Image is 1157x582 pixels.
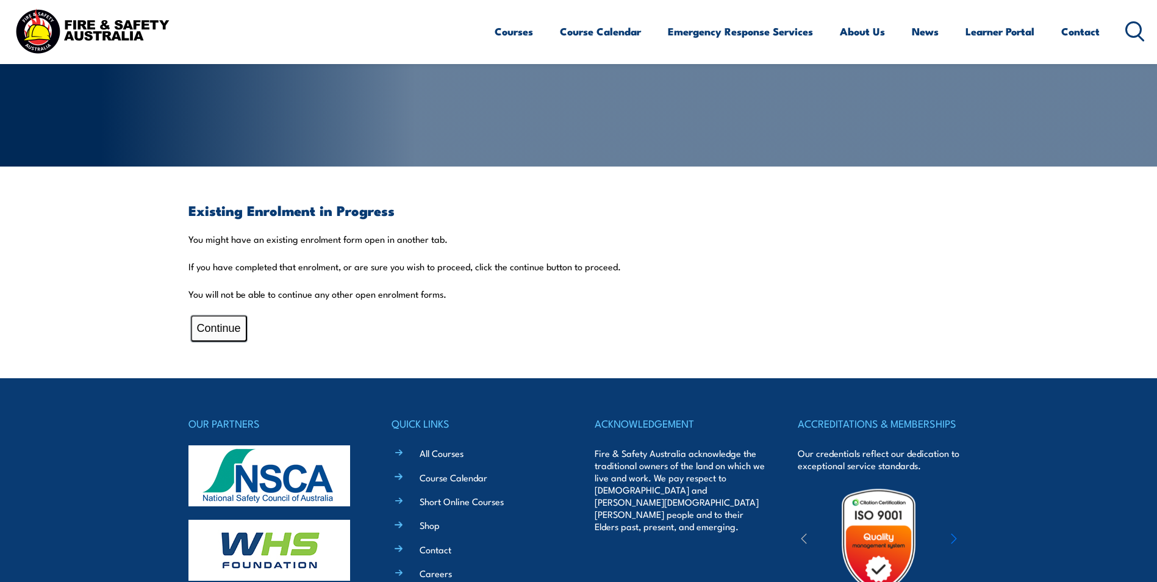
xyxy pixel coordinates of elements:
[595,447,765,533] p: Fire & Safety Australia acknowledge the traditional owners of the land on which we live and work....
[420,471,487,484] a: Course Calendar
[965,15,1034,48] a: Learner Portal
[191,315,247,342] button: Continue
[188,520,350,581] img: whs-logo-footer
[595,415,765,432] h4: ACKNOWLEDGEMENT
[188,445,350,506] img: nsca-logo-footer
[188,415,359,432] h4: OUR PARTNERS
[188,233,969,245] p: You might have an existing enrolment form open in another tab.
[420,495,504,508] a: Short Online Courses
[495,15,533,48] a: Courses
[420,543,451,556] a: Contact
[188,203,969,217] h3: Existing Enrolment in Progress
[933,520,1039,562] img: ewpa-logo
[840,15,885,48] a: About Us
[420,447,464,459] a: All Courses
[798,415,969,432] h4: ACCREDITATIONS & MEMBERSHIPS
[912,15,939,48] a: News
[188,288,969,300] p: You will not be able to continue any other open enrolment forms.
[668,15,813,48] a: Emergency Response Services
[188,260,969,273] p: If you have completed that enrolment, or are sure you wish to proceed, click the continue button ...
[1061,15,1100,48] a: Contact
[420,567,452,580] a: Careers
[798,447,969,472] p: Our credentials reflect our dedication to exceptional service standards.
[560,15,641,48] a: Course Calendar
[420,519,440,531] a: Shop
[392,415,562,432] h4: QUICK LINKS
